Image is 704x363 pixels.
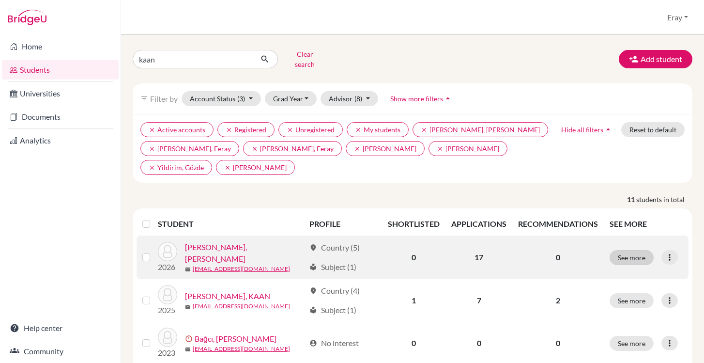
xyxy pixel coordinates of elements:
[354,95,362,103] span: (8)
[133,50,253,68] input: Find student by name...
[561,126,603,134] span: Hide all filters
[309,285,360,297] div: Country (4)
[604,212,689,236] th: SEE MORE
[354,145,361,152] i: clear
[429,141,507,156] button: clear[PERSON_NAME]
[182,91,261,106] button: Account Status(3)
[347,122,409,137] button: clearMy students
[355,126,362,133] i: clear
[309,306,317,314] span: local_library
[278,122,343,137] button: clearUnregistered
[158,242,177,261] img: Alpman, Kaan Alp
[309,244,317,252] span: location_on
[2,342,119,361] a: Community
[193,265,290,273] a: [EMAIL_ADDRESS][DOMAIN_NAME]
[158,328,177,347] img: Bağcı, Kaan Şerif
[237,95,245,103] span: (3)
[140,141,239,156] button: clear[PERSON_NAME], Feray
[149,126,155,133] i: clear
[309,337,359,349] div: No interest
[346,141,425,156] button: clear[PERSON_NAME]
[158,347,177,359] p: 2023
[663,8,692,27] button: Eray
[382,236,445,279] td: 0
[2,60,119,79] a: Students
[390,95,443,103] span: Show more filters
[309,304,356,316] div: Subject (1)
[2,84,119,103] a: Universities
[413,122,548,137] button: clear[PERSON_NAME], [PERSON_NAME]
[140,160,212,175] button: clearYildirim, Gözde
[518,337,598,349] p: 0
[149,164,155,171] i: clear
[421,126,428,133] i: clear
[309,287,317,295] span: location_on
[621,122,685,137] button: Reset to default
[518,252,598,263] p: 0
[193,302,290,311] a: [EMAIL_ADDRESS][DOMAIN_NAME]
[518,295,598,306] p: 2
[158,261,177,273] p: 2026
[2,107,119,126] a: Documents
[636,194,692,205] span: students in total
[217,122,275,137] button: clearRegistered
[226,126,232,133] i: clear
[619,50,692,68] button: Add student
[185,290,270,302] a: [PERSON_NAME], KAAN
[512,212,604,236] th: RECOMMENDATIONS
[278,47,332,72] button: Clear search
[445,279,512,322] td: 7
[185,304,191,310] span: mail
[445,236,512,279] td: 17
[185,347,191,352] span: mail
[610,250,654,265] button: See more
[309,261,356,273] div: Subject (1)
[443,94,453,103] i: arrow_drop_up
[304,212,383,236] th: PROFILE
[216,160,295,175] button: clear[PERSON_NAME]
[445,212,512,236] th: APPLICATIONS
[627,194,636,205] strong: 11
[309,242,360,253] div: Country (5)
[185,241,305,265] a: [PERSON_NAME], [PERSON_NAME]
[382,279,445,322] td: 1
[149,145,155,152] i: clear
[158,285,177,304] img: ATASOY, KAAN
[224,164,231,171] i: clear
[553,122,621,137] button: Hide all filtersarrow_drop_up
[2,37,119,56] a: Home
[437,145,444,152] i: clear
[309,263,317,271] span: local_library
[610,336,654,351] button: See more
[265,91,317,106] button: Grad Year
[140,122,214,137] button: clearActive accounts
[382,212,445,236] th: SHORTLISTED
[321,91,378,106] button: Advisor(8)
[287,126,293,133] i: clear
[195,333,276,345] a: Bağcı, [PERSON_NAME]
[193,345,290,353] a: [EMAIL_ADDRESS][DOMAIN_NAME]
[140,95,148,102] i: filter_list
[158,212,304,236] th: STUDENT
[243,141,342,156] button: clear[PERSON_NAME], Feray
[2,131,119,150] a: Analytics
[309,339,317,347] span: account_circle
[185,335,195,343] span: error_outline
[185,267,191,272] span: mail
[150,94,178,103] span: Filter by
[8,10,46,25] img: Bridge-U
[2,318,119,338] a: Help center
[610,293,654,308] button: See more
[158,304,177,316] p: 2025
[251,145,258,152] i: clear
[382,91,461,106] button: Show more filtersarrow_drop_up
[603,125,613,134] i: arrow_drop_up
